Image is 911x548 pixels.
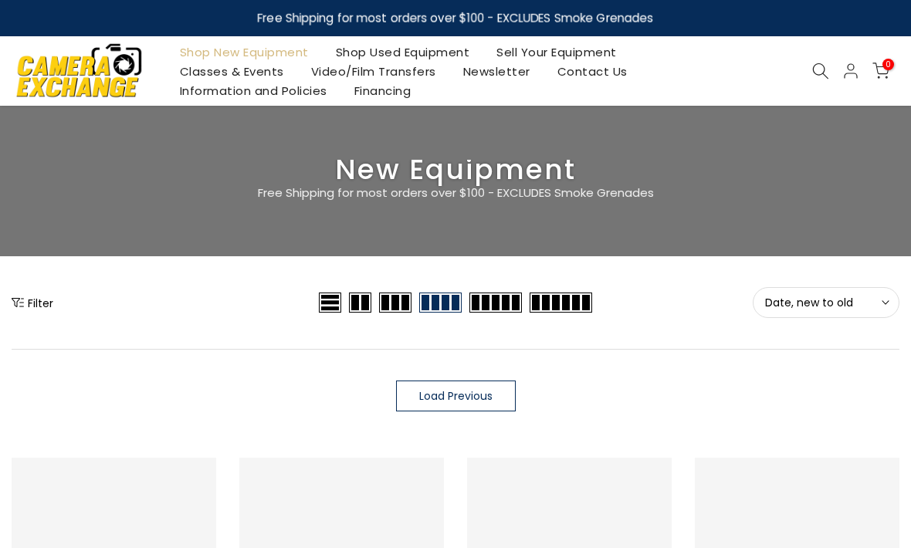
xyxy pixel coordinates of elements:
a: Information and Policies [166,81,340,100]
p: Free Shipping for most orders over $100 - EXCLUDES Smoke Grenades [166,184,745,202]
a: Classes & Events [166,62,297,81]
button: Show filters [12,295,53,310]
span: Date, new to old [765,296,887,310]
span: Load Previous [419,391,493,401]
a: Sell Your Equipment [483,42,631,62]
button: Date, new to old [753,287,899,318]
a: Load Previous [396,381,516,411]
span: 0 [882,59,894,70]
a: Contact Us [544,62,641,81]
a: Shop Used Equipment [322,42,483,62]
a: Video/Film Transfers [297,62,449,81]
a: Financing [340,81,425,100]
a: Shop New Equipment [166,42,322,62]
a: Newsletter [449,62,544,81]
strong: Free Shipping for most orders over $100 - EXCLUDES Smoke Grenades [258,10,654,26]
h3: New Equipment [12,160,899,180]
a: 0 [872,63,889,79]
